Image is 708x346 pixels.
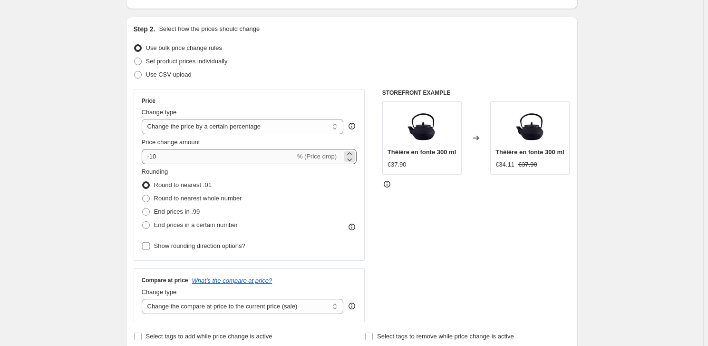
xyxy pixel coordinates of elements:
[518,160,537,169] strike: €37.90
[142,149,295,164] input: -15
[146,44,222,51] span: Use bulk price change rules
[347,301,357,311] div: help
[388,148,456,156] span: Théière en fonte 300 ml
[495,160,514,169] div: €34.11
[142,138,200,146] span: Price change amount
[192,277,272,284] button: What's the compare at price?
[142,277,188,284] h3: Compare at price
[403,107,441,145] img: theiere-fonte-300-ml-116407_80x.jpg
[154,195,242,202] span: Round to nearest whole number
[142,288,177,296] span: Change type
[388,160,407,169] div: €37.90
[142,168,168,175] span: Rounding
[154,242,245,249] span: Show rounding direction options?
[154,221,238,228] span: End prices in a certain number
[142,97,155,105] h3: Price
[154,208,200,215] span: End prices in .99
[511,107,549,145] img: theiere-fonte-300-ml-116407_80x.jpg
[347,121,357,131] div: help
[159,24,260,34] p: Select how the prices should change
[146,333,272,340] span: Select tags to add while price change is active
[146,58,228,65] span: Set product prices individually
[134,24,155,34] h2: Step 2.
[154,181,212,188] span: Round to nearest .01
[495,148,564,156] span: Théière en fonte 300 ml
[142,109,177,116] span: Change type
[297,153,337,160] span: % (Price drop)
[377,333,514,340] span: Select tags to remove while price change is active
[146,71,192,78] span: Use CSV upload
[382,89,570,97] h6: STOREFRONT EXAMPLE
